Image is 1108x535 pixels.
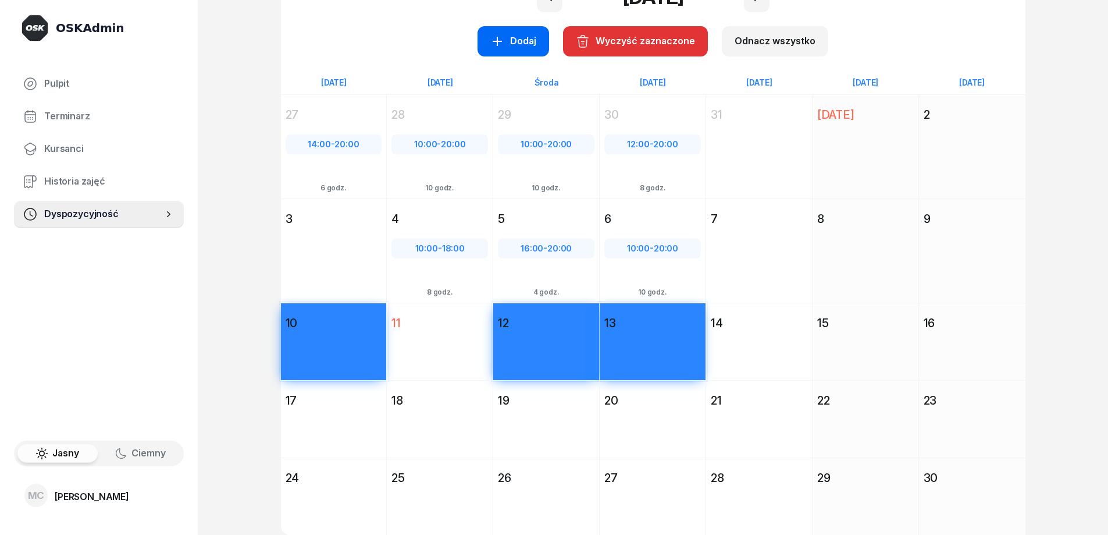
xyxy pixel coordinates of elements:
a: Kursanci [14,135,184,163]
div: Wyczyść zaznaczone [576,34,695,49]
div: 24 [286,470,382,486]
span: Dyspozycyjność [44,207,163,222]
div: 12 [498,315,594,331]
div: 2 [924,107,1021,123]
button: Wyczyść zaznaczone [563,26,708,56]
div: [DATE] [919,77,1025,87]
div: 11 [391,315,488,331]
div: 20 [604,392,701,409]
span: Historia zajęć [44,174,174,189]
div: Środa [493,77,600,87]
div: Dodaj [490,34,536,49]
div: 30 [924,470,1021,486]
button: Odnacz wszystko [722,26,828,56]
div: 22 [817,392,914,409]
div: OSKAdmin [56,20,124,36]
a: Historia zajęć [14,168,184,196]
div: 27 [604,470,701,486]
div: 28 [711,470,807,486]
div: 7 [711,211,807,227]
div: 3 [286,211,382,227]
div: 9 [924,211,1021,227]
div: 17 [286,392,382,409]
div: [DATE] [813,77,919,87]
div: 6 [604,211,701,227]
div: [DATE] [600,77,706,87]
div: 26 [498,470,594,486]
div: [DATE] [387,77,493,87]
div: 15 [817,315,914,331]
div: 5 [498,211,594,227]
div: 8 [817,211,914,227]
button: Jasny [17,444,98,463]
img: logo-dark@2x.png [21,14,49,42]
div: 25 [391,470,488,486]
div: 23 [924,392,1021,409]
span: Pulpit [44,76,174,91]
span: Ciemny [131,446,166,461]
div: 18 [391,392,488,409]
button: Dodaj [478,26,549,56]
div: 13 [604,315,701,331]
div: 16 [924,315,1021,331]
a: Pulpit [14,70,184,98]
div: 4 [391,211,488,227]
div: 14 [711,315,807,331]
div: [DATE] [817,107,914,123]
div: 19 [498,392,594,409]
a: Dyspozycyjność [14,200,184,228]
button: Ciemny [100,444,180,463]
span: Jasny [52,446,79,461]
span: MC [28,490,45,500]
a: Terminarz [14,102,184,130]
div: Odnacz wszystko [735,34,815,49]
div: 10 [286,315,382,331]
div: 21 [711,392,807,409]
div: 29 [817,470,914,486]
div: [DATE] [281,77,387,87]
div: [PERSON_NAME] [55,492,129,501]
div: [DATE] [706,77,813,87]
span: Kursanci [44,141,174,157]
span: Terminarz [44,109,174,124]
